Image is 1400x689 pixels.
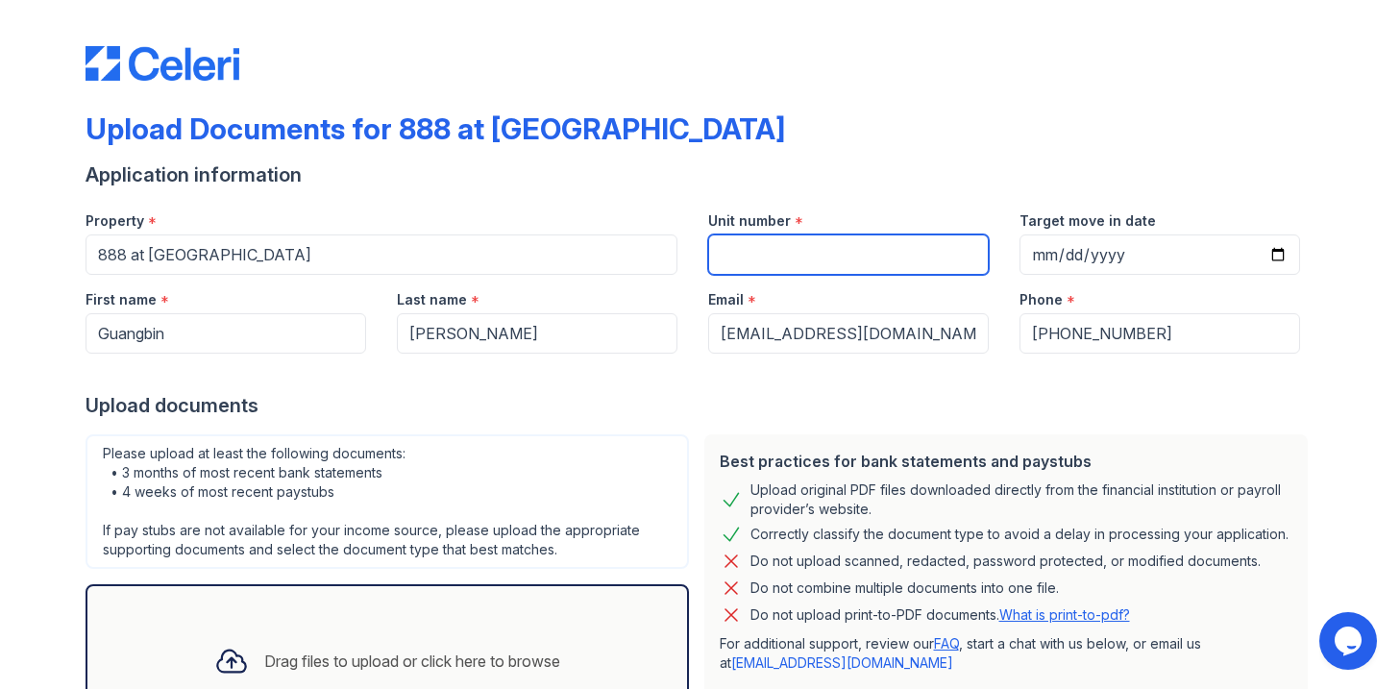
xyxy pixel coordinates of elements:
div: Application information [86,161,1315,188]
a: [EMAIL_ADDRESS][DOMAIN_NAME] [731,654,953,671]
div: Best practices for bank statements and paystubs [720,450,1292,473]
img: CE_Logo_Blue-a8612792a0a2168367f1c8372b55b34899dd931a85d93a1a3d3e32e68fde9ad4.png [86,46,239,81]
div: Upload Documents for 888 at [GEOGRAPHIC_DATA] [86,111,785,146]
label: Unit number [708,211,791,231]
p: Do not upload print-to-PDF documents. [750,605,1130,625]
div: Upload documents [86,392,1315,419]
label: Last name [397,290,467,309]
iframe: chat widget [1319,612,1381,670]
div: Do not upload scanned, redacted, password protected, or modified documents. [750,550,1261,573]
label: Phone [1019,290,1063,309]
a: FAQ [934,635,959,652]
div: Please upload at least the following documents: • 3 months of most recent bank statements • 4 wee... [86,434,689,569]
div: Upload original PDF files downloaded directly from the financial institution or payroll provider’... [750,480,1292,519]
label: Email [708,290,744,309]
p: For additional support, review our , start a chat with us below, or email us at [720,634,1292,673]
label: Property [86,211,144,231]
label: Target move in date [1019,211,1156,231]
label: First name [86,290,157,309]
div: Do not combine multiple documents into one file. [750,577,1059,600]
div: Drag files to upload or click here to browse [264,650,560,673]
div: Correctly classify the document type to avoid a delay in processing your application. [750,523,1289,546]
a: What is print-to-pdf? [999,606,1130,623]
